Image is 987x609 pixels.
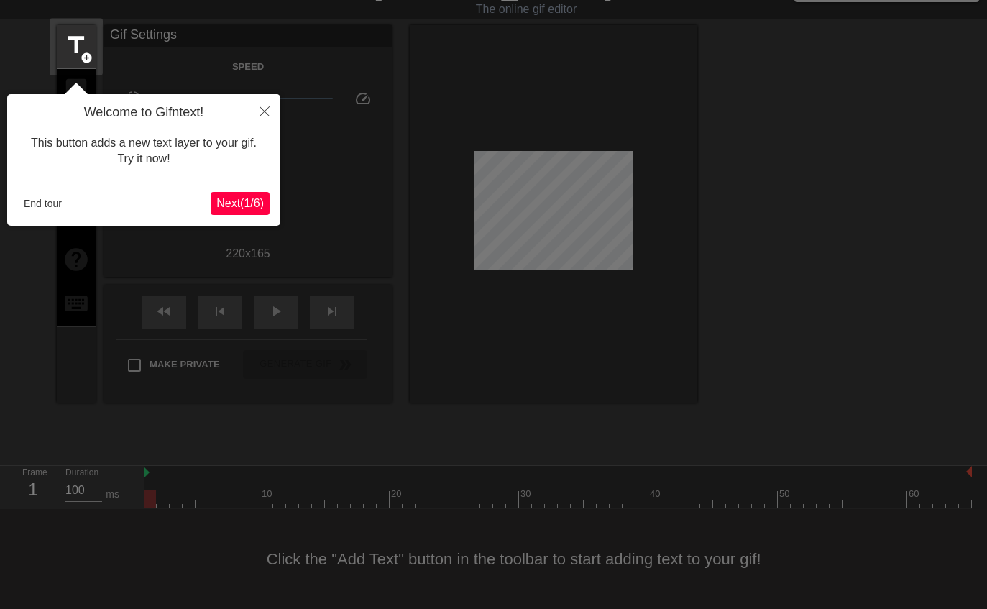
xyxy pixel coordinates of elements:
button: Next [211,192,270,215]
h4: Welcome to Gifntext! [18,105,270,121]
button: End tour [18,193,68,214]
button: Close [249,94,280,127]
span: Next ( 1 / 6 ) [216,197,264,209]
div: This button adds a new text layer to your gif. Try it now! [18,121,270,182]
